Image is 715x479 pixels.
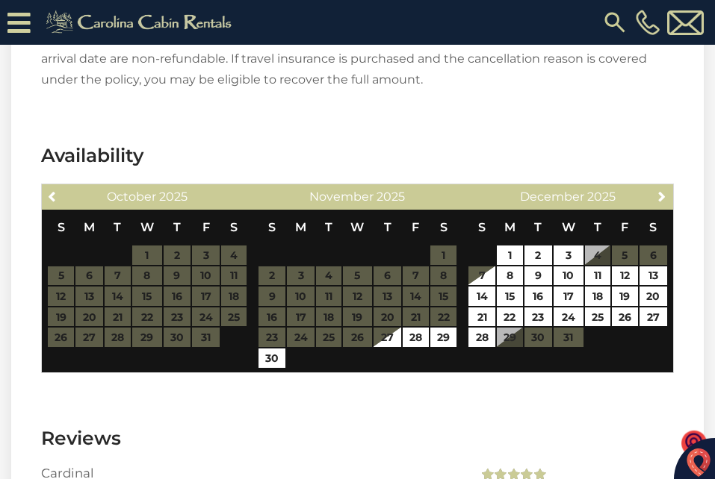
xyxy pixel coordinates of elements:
a: 29 [430,328,456,347]
a: 13 [640,266,667,286]
a: 30 [259,348,286,368]
span: 2025 [159,190,188,204]
a: 17 [554,287,584,306]
a: 9 [524,266,552,286]
a: 22 [497,307,523,327]
a: 2 [524,245,552,265]
span: Monday [295,220,306,234]
img: search-regular.svg [601,9,628,36]
a: 8 [497,266,523,286]
span: December [520,190,584,204]
span: Tuesday [114,220,121,234]
a: 23 [524,307,552,327]
span: 2025 [377,190,405,204]
a: [PHONE_NUMBER] [632,10,663,35]
span: Wednesday [562,220,575,234]
span: Sunday [478,220,486,234]
span: Wednesday [140,220,154,234]
a: 3 [554,245,584,265]
span: Saturday [649,220,657,234]
a: 28 [403,328,429,347]
a: 19 [612,287,638,306]
a: 21 [468,307,495,327]
span: Tuesday [534,220,542,234]
span: Friday [412,220,419,234]
span: Saturday [440,220,448,234]
img: Khaki-logo.png [38,7,244,37]
a: 20 [640,287,667,306]
span: Thursday [384,220,391,234]
span: Previous [47,190,59,202]
span: 2025 [587,190,616,204]
a: 28 [468,328,495,347]
a: 15 [497,287,523,306]
a: 25 [585,307,610,327]
span: Next [656,190,668,202]
a: 7 [468,266,495,286]
span: Sunday [268,220,276,234]
span: Sunday [58,220,65,234]
img: o1IwAAAABJRU5ErkJggg== [681,429,707,457]
span: Wednesday [350,220,364,234]
a: 10 [554,266,584,286]
a: 18 [585,287,610,306]
span: October [107,190,156,204]
a: 1 [497,245,523,265]
span: Friday [621,220,628,234]
a: 26 [612,307,638,327]
span: Thursday [594,220,601,234]
h3: Availability [41,143,674,169]
a: 27 [640,307,667,327]
span: Monday [504,220,516,234]
a: 24 [554,307,584,327]
a: 16 [524,287,552,306]
span: Saturday [230,220,238,234]
span: November [309,190,374,204]
a: 11 [585,266,610,286]
span: Tuesday [325,220,332,234]
a: Previous [43,187,62,205]
h3: Reviews [41,425,674,451]
span: Thursday [173,220,181,234]
span: Monday [84,220,95,234]
a: Next [653,187,672,205]
a: 27 [374,328,401,347]
span: Friday [202,220,210,234]
a: 14 [468,287,495,306]
a: 12 [612,266,638,286]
